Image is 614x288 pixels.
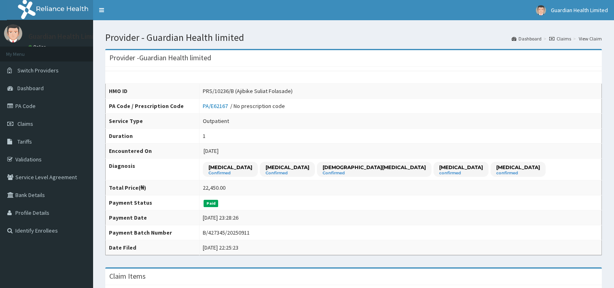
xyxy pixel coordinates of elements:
[4,24,22,42] img: User Image
[203,229,250,237] div: B/427345/20250911
[106,144,200,159] th: Encountered On
[109,273,146,280] h3: Claim Items
[549,35,571,42] a: Claims
[512,35,542,42] a: Dashboard
[203,214,238,222] div: [DATE] 23:28:26
[439,164,483,171] p: [MEDICAL_DATA]
[106,210,200,225] th: Payment Date
[266,171,309,175] small: Confirmed
[203,102,230,110] a: PA/E62167
[203,87,293,95] div: PRS/10236/B (Ajibike Suliat Folasade)
[106,240,200,255] th: Date Filed
[109,54,211,61] h3: Provider - Guardian Health limited
[204,200,218,207] span: Paid
[496,171,540,175] small: confirmed
[551,6,608,14] span: Guardian Health Limited
[106,129,200,144] th: Duration
[204,147,219,155] span: [DATE]
[579,35,602,42] a: View Claim
[106,99,200,114] th: PA Code / Prescription Code
[536,5,546,15] img: User Image
[28,44,48,50] a: Online
[106,195,200,210] th: Payment Status
[105,32,602,43] h1: Provider - Guardian Health limited
[17,120,33,127] span: Claims
[106,114,200,129] th: Service Type
[203,132,206,140] div: 1
[106,159,200,180] th: Diagnosis
[323,164,426,171] p: [DEMOGRAPHIC_DATA][MEDICAL_DATA]
[106,180,200,195] th: Total Price(₦)
[106,225,200,240] th: Payment Batch Number
[28,33,105,40] p: Guardian Health Limited
[17,67,59,74] span: Switch Providers
[203,117,229,125] div: Outpatient
[439,171,483,175] small: confirmed
[266,164,309,171] p: [MEDICAL_DATA]
[323,171,426,175] small: Confirmed
[203,102,285,110] div: / No prescription code
[203,184,225,192] div: 22,450.00
[106,84,200,99] th: HMO ID
[17,138,32,145] span: Tariffs
[203,244,238,252] div: [DATE] 22:25:23
[208,171,252,175] small: Confirmed
[208,164,252,171] p: [MEDICAL_DATA]
[17,85,44,92] span: Dashboard
[496,164,540,171] p: [MEDICAL_DATA]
